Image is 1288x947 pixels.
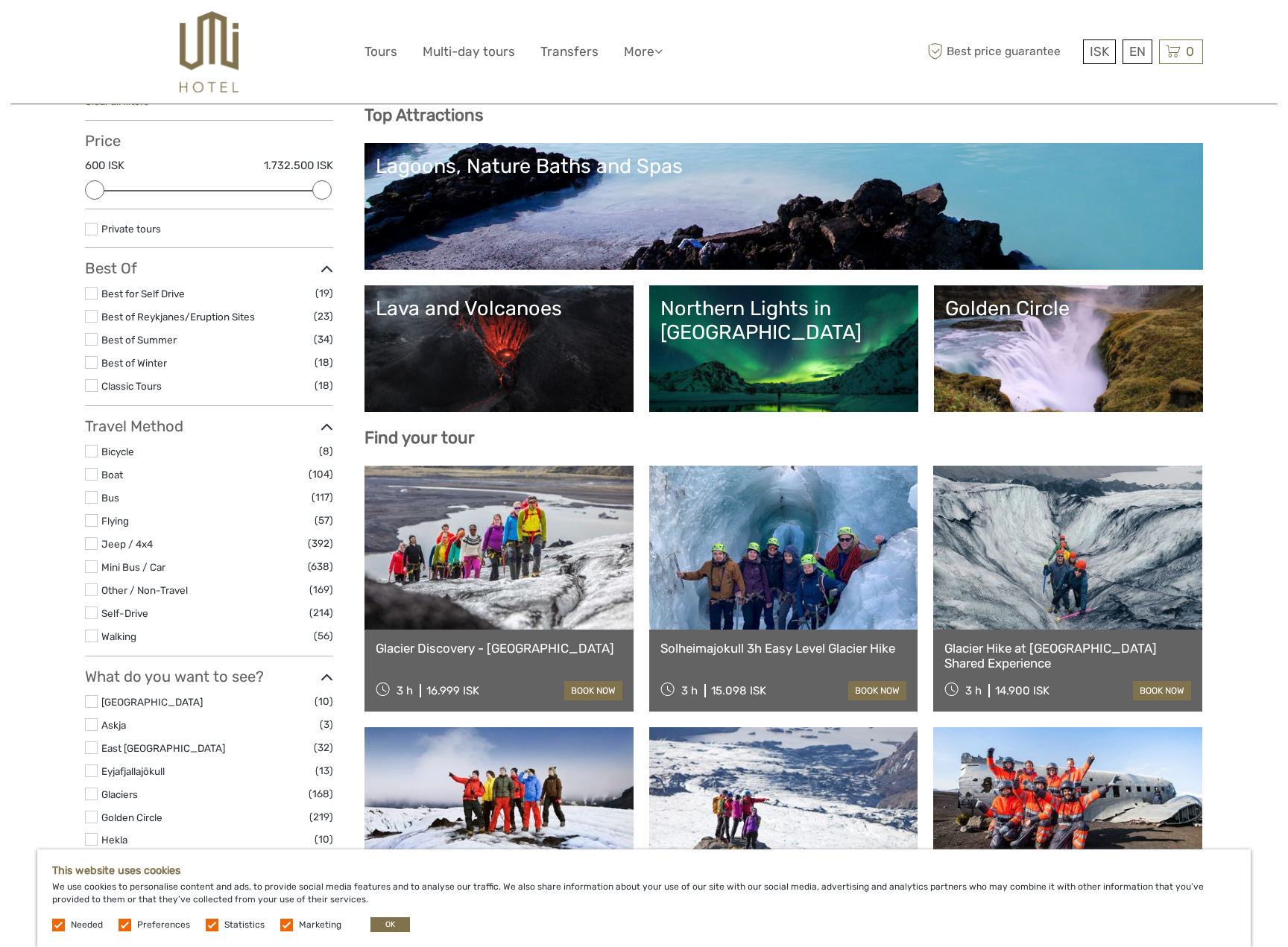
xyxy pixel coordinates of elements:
[376,641,622,656] a: Glacier Discovery - [GEOGRAPHIC_DATA]
[312,489,333,506] span: (117)
[315,354,333,371] span: (18)
[85,417,333,435] h3: Travel Method
[376,297,622,320] div: Lava and Volcanoes
[965,684,982,697] span: 3 h
[314,739,333,756] span: (32)
[101,288,185,300] a: Best for Self Drive
[101,561,165,573] a: Mini Bus / Car
[364,41,397,63] a: Tours
[376,297,622,401] a: Lava and Volcanoes
[264,158,333,174] label: 1.732.500 ISK
[21,26,168,38] p: We're away right now. Please check back later!
[315,512,333,529] span: (57)
[101,223,161,235] a: Private tours
[52,864,1236,877] h5: This website uses cookies
[101,834,127,846] a: Hekla
[315,285,333,302] span: (19)
[681,684,698,697] span: 3 h
[319,443,333,460] span: (8)
[309,466,333,483] span: (104)
[376,154,1192,259] a: Lagoons, Nature Baths and Spas
[426,684,479,697] div: 16.999 ISK
[101,380,162,392] a: Classic Tours
[101,788,138,800] a: Glaciers
[945,297,1192,320] div: Golden Circle
[85,132,333,150] h3: Price
[171,23,189,41] button: Open LiveChat chat widget
[309,604,333,621] span: (214)
[101,515,129,527] a: Flying
[101,630,136,642] a: Walking
[423,41,515,63] a: Multi-day tours
[137,919,190,931] label: Preferences
[101,357,167,369] a: Best of Winter
[1123,39,1152,64] div: EN
[315,762,333,779] span: (13)
[370,917,410,932] button: OK
[364,428,475,448] b: Find your tour
[1133,681,1191,700] a: book now
[995,684,1049,697] div: 14.900 ISK
[315,831,333,848] span: (10)
[315,377,333,394] span: (18)
[660,297,907,345] div: Northern Lights in [GEOGRAPHIC_DATA]
[364,105,483,125] b: Top Attractions
[308,558,333,575] span: (638)
[101,538,153,550] a: Jeep / 4x4
[101,584,188,596] a: Other / Non-Travel
[314,308,333,325] span: (23)
[101,719,126,731] a: Askja
[85,259,333,277] h3: Best Of
[299,919,341,931] label: Marketing
[540,41,599,63] a: Transfers
[945,297,1192,401] a: Golden Circle
[848,681,906,700] a: book now
[224,919,265,931] label: Statistics
[180,11,239,92] img: 526-1e775aa5-7374-4589-9d7e-5793fb20bdfc_logo_big.jpg
[101,492,119,504] a: Bus
[711,684,766,697] div: 15.098 ISK
[37,849,1251,947] div: We use cookies to personalise content and ads, to provide social media features and to analyse ou...
[101,334,177,346] a: Best of Summer
[924,39,1079,64] span: Best price guarantee
[85,158,124,174] label: 600 ISK
[564,681,622,700] a: book now
[660,297,907,401] a: Northern Lights in [GEOGRAPHIC_DATA]
[101,607,148,619] a: Self-Drive
[315,693,333,710] span: (10)
[1090,44,1109,59] span: ISK
[308,535,333,552] span: (392)
[309,785,333,802] span: (168)
[309,581,333,598] span: (169)
[101,446,134,457] a: Bicycle
[944,641,1191,671] a: Glacier Hike at [GEOGRAPHIC_DATA] Shared Experience
[376,154,1192,178] div: Lagoons, Nature Baths and Spas
[309,808,333,826] span: (219)
[397,684,413,697] span: 3 h
[101,742,225,754] a: East [GEOGRAPHIC_DATA]
[101,696,203,708] a: [GEOGRAPHIC_DATA]
[101,469,123,481] a: Boat
[624,41,663,63] a: More
[85,668,333,685] h3: What do you want to see?
[101,811,162,823] a: Golden Circle
[101,311,255,323] a: Best of Reykjanes/Eruption Sites
[660,641,907,656] a: Solheimajokull 3h Easy Level Glacier Hike
[101,765,165,777] a: Eyjafjallajökull
[1184,44,1196,59] span: 0
[314,627,333,644] span: (56)
[314,331,333,348] span: (34)
[71,919,103,931] label: Needed
[320,716,333,733] span: (3)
